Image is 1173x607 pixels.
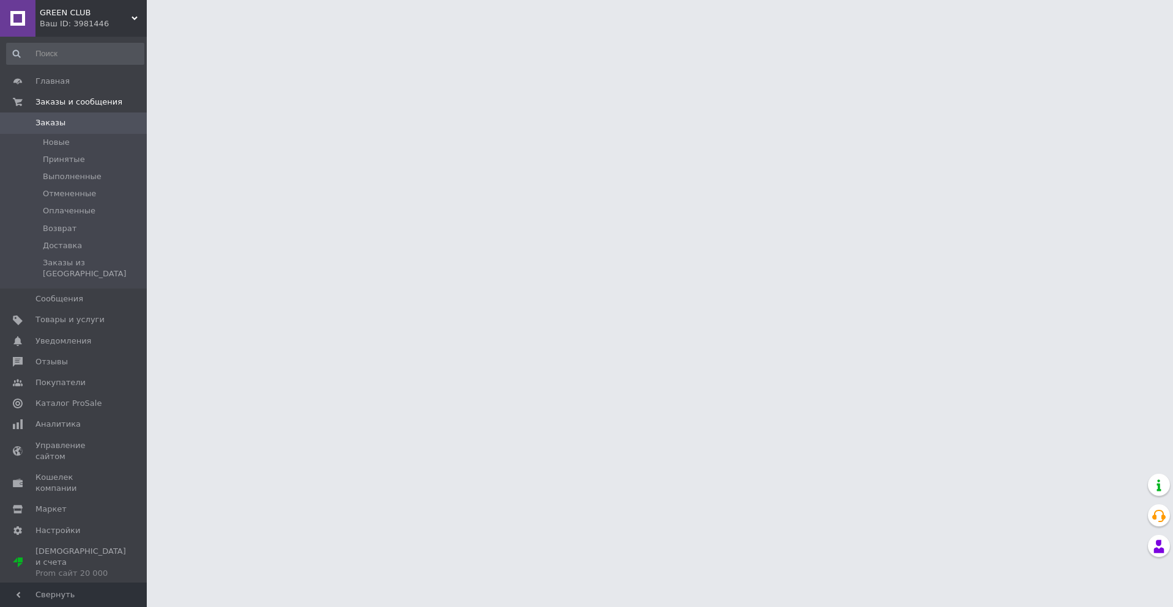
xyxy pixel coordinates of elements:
span: Настройки [35,525,80,536]
span: Отзывы [35,356,68,367]
span: Управление сайтом [35,440,113,462]
span: Выполненные [43,171,102,182]
span: Аналитика [35,419,81,430]
span: [DEMOGRAPHIC_DATA] и счета [35,546,126,579]
span: Кошелек компании [35,472,113,494]
span: Каталог ProSale [35,398,102,409]
span: Принятые [43,154,85,165]
div: Prom сайт 20 000 [35,568,126,579]
span: GREEN CLUB [40,7,131,18]
span: Маркет [35,504,67,515]
input: Поиск [6,43,144,65]
span: Главная [35,76,70,87]
div: Ваш ID: 3981446 [40,18,147,29]
span: Доставка [43,240,82,251]
span: Заказы и сообщения [35,97,122,108]
span: Уведомления [35,336,91,347]
span: Отмененные [43,188,96,199]
span: Заказы [35,117,65,128]
span: Покупатели [35,377,86,388]
span: Товары и услуги [35,314,105,325]
span: Заказы из [GEOGRAPHIC_DATA] [43,257,143,279]
span: Оплаченные [43,205,95,216]
span: Возврат [43,223,76,234]
span: Новые [43,137,70,148]
span: Сообщения [35,293,83,304]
